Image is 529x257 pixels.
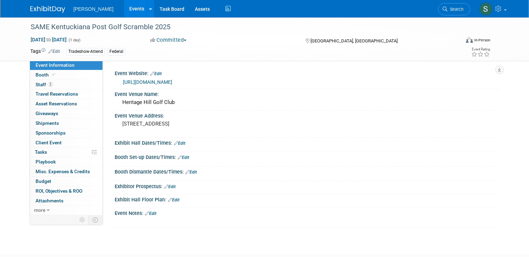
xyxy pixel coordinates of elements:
[115,208,499,217] div: Event Notes:
[36,91,78,97] span: Travel Reservations
[30,167,102,176] a: Misc. Expenses & Credits
[474,38,490,43] div: In-Person
[122,121,267,127] pre: [STREET_ADDRESS]
[30,147,102,157] a: Tasks
[115,68,499,77] div: Event Website:
[466,37,473,43] img: Format-Inperson.png
[178,155,189,160] a: Edit
[30,6,65,13] img: ExhibitDay
[30,196,102,206] a: Attachments
[30,70,102,80] a: Booth
[422,36,490,47] div: Event Format
[30,119,102,128] a: Shipments
[30,89,102,99] a: Travel Reservations
[168,198,179,202] a: Edit
[36,140,62,145] span: Client Event
[36,130,66,136] span: Sponsorships
[36,82,53,87] span: Staff
[30,109,102,118] a: Giveaways
[36,120,59,126] span: Shipments
[45,37,52,42] span: to
[115,89,499,98] div: Event Venue Name:
[76,215,89,224] td: Personalize Event Tab Strip
[36,111,58,116] span: Giveaways
[107,48,125,55] div: Federal
[164,184,176,189] a: Edit
[115,167,499,176] div: Booth Dismantle Dates/Times:
[123,79,172,85] a: [URL][DOMAIN_NAME]
[30,128,102,138] a: Sponsorships
[30,177,102,186] a: Budget
[52,73,55,77] i: Booth reservation complete
[145,211,156,216] a: Edit
[471,48,490,51] div: Event Rating
[35,149,47,155] span: Tasks
[30,157,102,167] a: Playbook
[74,6,114,12] span: [PERSON_NAME]
[310,38,398,43] span: [GEOGRAPHIC_DATA], [GEOGRAPHIC_DATA]
[150,71,162,76] a: Edit
[447,7,463,12] span: Search
[30,61,102,70] a: Event Information
[120,97,494,108] div: Heritage Hill Golf Club
[48,49,60,54] a: Edit
[34,207,45,213] span: more
[48,82,53,87] span: 2
[36,169,90,174] span: Misc. Expenses & Credits
[36,62,75,68] span: Event Information
[36,198,63,203] span: Attachments
[36,72,57,78] span: Booth
[30,186,102,196] a: ROI, Objectives & ROO
[479,2,492,16] img: Sharon Aurelio
[66,48,105,55] div: Tradeshow-Attend
[36,188,82,194] span: ROI, Objectives & ROO
[30,138,102,147] a: Client Event
[438,3,470,15] a: Search
[115,111,499,119] div: Event Venue Address:
[68,38,80,42] span: (1 day)
[148,37,189,44] button: Committed
[30,37,67,43] span: [DATE] [DATE]
[36,101,77,106] span: Asset Reservations
[30,48,60,56] td: Tags
[115,138,499,147] div: Exhibit Hall Dates/Times:
[115,194,499,203] div: Exhibit Hall Floor Plan:
[115,181,499,190] div: Exhibitor Prospectus:
[36,159,56,164] span: Playbook
[88,215,102,224] td: Toggle Event Tabs
[174,141,185,146] a: Edit
[115,152,499,161] div: Booth Set-up Dates/Times:
[30,206,102,215] a: more
[36,178,51,184] span: Budget
[30,80,102,89] a: Staff2
[185,170,197,175] a: Edit
[28,21,451,33] div: SAME Kentuckiana Post Golf Scramble 2025
[30,99,102,109] a: Asset Reservations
